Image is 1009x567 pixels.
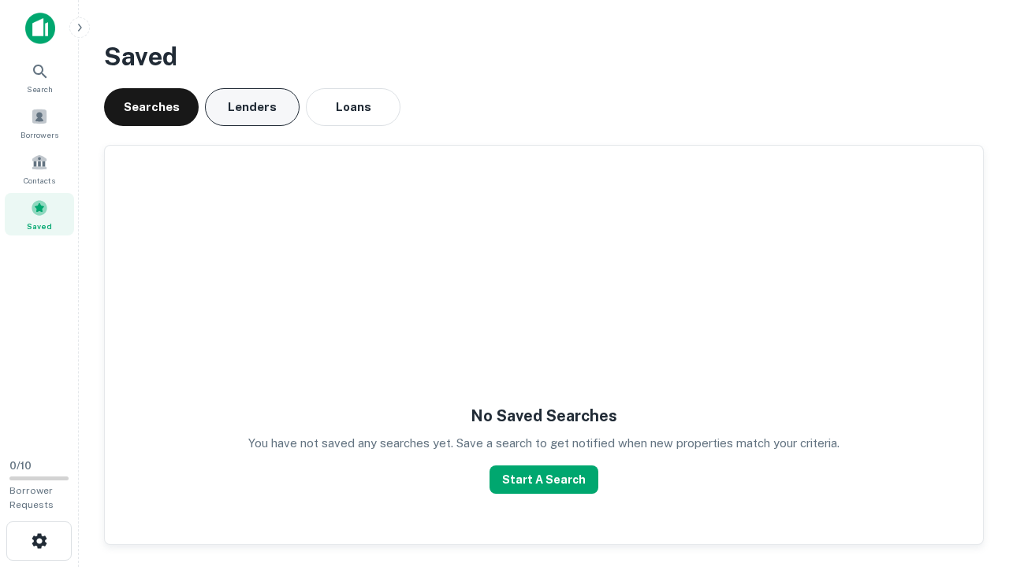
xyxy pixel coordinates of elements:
[471,404,617,428] h5: No Saved Searches
[20,128,58,141] span: Borrowers
[25,13,55,44] img: capitalize-icon.png
[27,220,52,232] span: Saved
[248,434,840,453] p: You have not saved any searches yet. Save a search to get notified when new properties match your...
[5,193,74,235] a: Saved
[5,147,74,190] a: Contacts
[9,460,32,472] span: 0 / 10
[24,174,55,187] span: Contacts
[205,88,300,126] button: Lenders
[930,441,1009,517] iframe: Chat Widget
[104,88,199,126] button: Searches
[490,465,598,494] button: Start A Search
[104,38,984,76] h3: Saved
[5,56,74,98] a: Search
[9,485,54,510] span: Borrower Requests
[27,83,53,95] span: Search
[5,102,74,144] a: Borrowers
[306,88,400,126] button: Loans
